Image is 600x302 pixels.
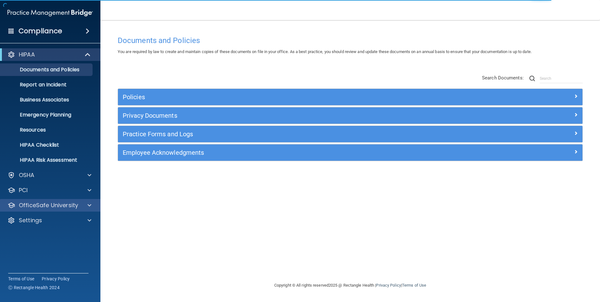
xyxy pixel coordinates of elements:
p: HIPAA Risk Assessment [4,157,90,163]
img: ic-search.3b580494.png [529,76,535,81]
input: Search [540,74,583,83]
p: HIPAA [19,51,35,58]
p: OSHA [19,171,35,179]
p: Report an Incident [4,82,90,88]
h4: Documents and Policies [118,36,583,45]
a: OfficeSafe University [8,202,91,209]
a: Policies [123,92,578,102]
span: You are required by law to create and maintain copies of these documents on file in your office. ... [118,49,532,54]
a: Privacy Documents [123,111,578,121]
span: Search Documents: [482,75,524,81]
h5: Policies [123,94,462,100]
a: Terms of Use [402,283,426,288]
a: Settings [8,217,91,224]
p: Documents and Policies [4,67,90,73]
a: Privacy Policy [42,276,70,282]
h5: Employee Acknowledgments [123,149,462,156]
p: HIPAA Checklist [4,142,90,148]
h5: Practice Forms and Logs [123,131,462,138]
a: Practice Forms and Logs [123,129,578,139]
p: Settings [19,217,42,224]
h5: Privacy Documents [123,112,462,119]
a: HIPAA [8,51,91,58]
p: OfficeSafe University [19,202,78,209]
a: Terms of Use [8,276,34,282]
p: PCI [19,186,28,194]
div: Copyright © All rights reserved 2025 @ Rectangle Health | | [236,275,465,295]
p: Emergency Planning [4,112,90,118]
p: Resources [4,127,90,133]
a: OSHA [8,171,91,179]
a: Privacy Policy [376,283,401,288]
img: PMB logo [8,7,93,19]
h4: Compliance [19,27,62,35]
p: Business Associates [4,97,90,103]
a: Employee Acknowledgments [123,148,578,158]
a: PCI [8,186,91,194]
span: Ⓒ Rectangle Health 2024 [8,284,60,291]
